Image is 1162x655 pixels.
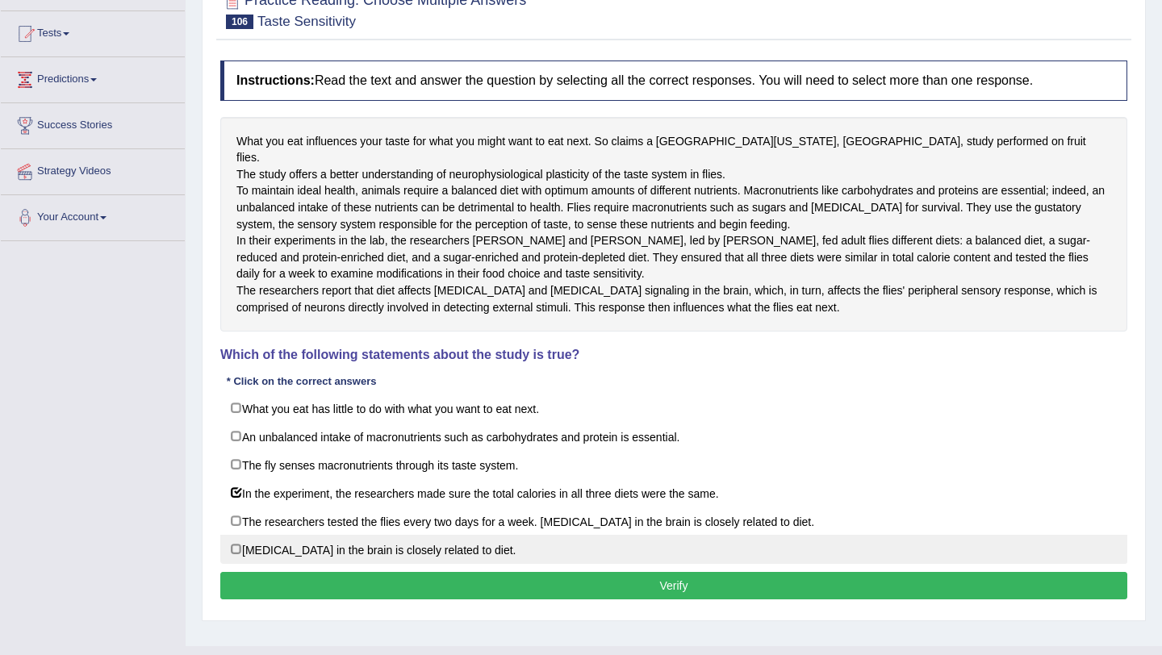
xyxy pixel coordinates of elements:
[1,11,185,52] a: Tests
[1,57,185,98] a: Predictions
[220,422,1127,451] label: An unbalanced intake of macronutrients such as carbohydrates and protein is essential.
[220,60,1127,101] h4: Read the text and answer the question by selecting all the correct responses. You will need to se...
[1,149,185,190] a: Strategy Videos
[1,103,185,144] a: Success Stories
[220,348,1127,362] h4: Which of the following statements about the study is true?
[220,117,1127,332] div: What you eat influences your taste for what you might want to eat next. So claims a [GEOGRAPHIC_D...
[220,478,1127,507] label: In the experiment, the researchers made sure the total calories in all three diets were the same.
[220,394,1127,423] label: What you eat has little to do with what you want to eat next.
[236,73,315,87] b: Instructions:
[1,195,185,236] a: Your Account
[220,374,382,390] div: * Click on the correct answers
[257,14,356,29] small: Taste Sensitivity
[220,572,1127,599] button: Verify
[220,507,1127,536] label: The researchers tested the flies every two days for a week. [MEDICAL_DATA] in the brain is closel...
[220,535,1127,564] label: [MEDICAL_DATA] in the brain is closely related to diet.
[220,450,1127,479] label: The fly senses macronutrients through its taste system.
[226,15,253,29] span: 106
